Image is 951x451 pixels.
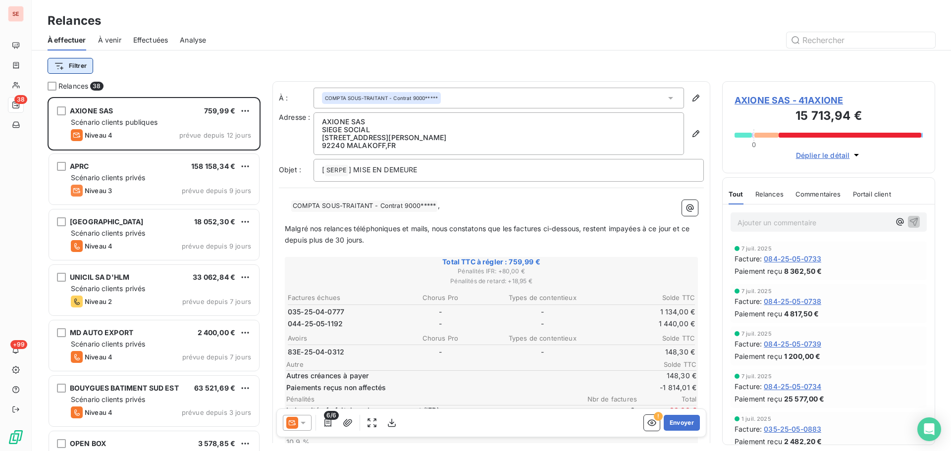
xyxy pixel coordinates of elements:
span: [ [322,165,324,174]
span: UNICIL SA D'HLM [70,273,129,281]
p: AXIONE SAS [322,118,676,126]
span: SERPE [325,165,348,176]
span: BOUYGUES BATIMENT SUD EST [70,384,179,392]
span: Malgré nos relances téléphoniques et mails, nous constatons que les factures ci-dessous, restent ... [285,224,691,244]
span: Facture : [735,381,762,392]
span: prévue depuis 7 jours [182,298,251,305]
span: Scénario clients privés [71,173,145,182]
span: 6/6 [324,411,339,420]
span: Effectuées [133,35,168,45]
span: AXIONE SAS - 41AXIONE [735,94,923,107]
span: -1 814,01 € [637,383,696,393]
span: 4 817,50 € [784,308,819,319]
span: Pénalités [286,395,578,403]
span: +99 [10,340,27,349]
th: Types de contentieux [492,293,593,303]
input: Rechercher [787,32,935,48]
span: Niveau 4 [85,408,112,416]
span: Analyse [180,35,206,45]
span: Facture : [735,253,762,264]
p: Indemnités forfaitaires de recouvrement (IFR) [286,405,574,415]
span: Facture : [735,339,762,349]
td: - [492,347,593,357]
span: 084-25-05-0733 [764,253,821,264]
div: Open Intercom Messenger [917,417,941,441]
span: + 80,00 € [637,405,696,425]
span: 3 578,85 € [198,439,236,448]
span: Solde TTC [637,360,696,368]
td: - [390,318,491,329]
td: - [390,306,491,317]
span: Pénalités de retard : + 18,95 € [286,277,696,286]
td: 148,30 € [594,347,696,357]
div: grid [48,97,261,451]
span: 25 577,00 € [784,394,825,404]
td: 83E-25-04-0312 [287,347,389,357]
td: 1 134,00 € [594,306,696,317]
span: 759,99 € [204,106,235,115]
span: 33 062,84 € [193,273,235,281]
span: 1 200,00 € [784,351,821,361]
span: Nbr de factures [578,395,637,403]
th: Solde TTC [594,293,696,303]
span: Pénalités IFR : + 80,00 € [286,267,696,276]
span: Objet : [279,165,301,174]
span: Niveau 4 [85,353,112,361]
span: COMPTA SOUS-TRAITANT - Contrat 9000***** [325,95,438,101]
span: 2 [576,405,635,425]
td: - [390,347,491,357]
span: 38 [14,95,27,104]
span: 63 521,69 € [194,384,235,392]
p: [STREET_ADDRESS][PERSON_NAME] [322,134,676,142]
span: Niveau 2 [85,298,112,305]
p: 10,9 % [286,437,574,447]
span: Portail client [853,190,891,198]
span: 044-25-05-1192 [288,319,343,329]
label: À : [279,93,314,103]
p: SIEGE SOCIAL [322,126,676,134]
span: 148,30 € [637,371,696,381]
span: APRC [70,162,89,170]
span: Niveau 4 [85,131,112,139]
span: Scénario clients privés [71,284,145,293]
td: 1 440,00 € [594,318,696,329]
span: Autres créances à payer [286,371,635,381]
span: Scénario clients privés [71,229,145,237]
th: Avoirs [287,333,389,344]
span: 084-25-05-0739 [764,339,821,349]
button: Filtrer [48,58,93,74]
td: - [492,318,593,329]
span: Autre [286,360,637,368]
span: OPEN BOX [70,439,106,448]
span: Total [637,395,696,403]
span: Paiement reçu [735,266,782,276]
th: Factures échues [287,293,389,303]
th: Chorus Pro [390,293,491,303]
span: 38 [90,82,103,91]
span: Relances [755,190,784,198]
span: 035-25-05-0883 [764,424,821,434]
span: Scénario clients publiques [71,118,158,126]
span: À venir [98,35,121,45]
span: prévue depuis 9 jours [182,187,251,195]
span: Paiement reçu [735,436,782,447]
span: prévue depuis 12 jours [179,131,251,139]
span: ] MISE EN DEMEURE [349,165,418,174]
span: AXIONE SAS [70,106,113,115]
span: Paiement reçu [735,394,782,404]
button: Déplier le détail [793,150,865,161]
span: 7 juil. 2025 [741,288,772,294]
span: Déplier le détail [796,150,850,160]
span: [GEOGRAPHIC_DATA] [70,217,144,226]
span: Tout [729,190,743,198]
span: Facture : [735,296,762,306]
span: 0 [752,141,756,149]
span: Total TTC à régler : 759,99 € [286,257,696,267]
img: Logo LeanPay [8,429,24,445]
span: Facture : [735,424,762,434]
td: - [492,306,593,317]
span: Paiements reçus non affectés [286,383,635,393]
span: Niveau 4 [85,242,112,250]
span: 8 362,50 € [784,266,822,276]
span: 084-25-05-0734 [764,381,821,392]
